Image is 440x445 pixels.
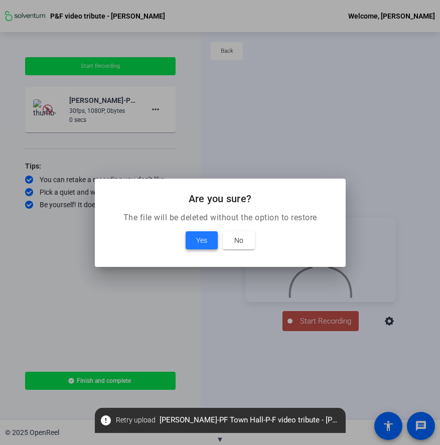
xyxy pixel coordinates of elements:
span: [PERSON_NAME]-PF Town Hall-P-F video tribute - [PERSON_NAME]-1754920956092-webcam [95,411,346,429]
h2: Are you sure? [107,191,334,207]
span: Yes [196,234,207,246]
button: No [223,231,255,249]
mat-icon: error [100,414,112,426]
button: Yes [186,231,218,249]
span: ▼ [216,435,224,444]
span: Retry upload [116,415,156,425]
p: The file will be deleted without the option to restore [107,212,334,224]
span: No [234,234,243,246]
